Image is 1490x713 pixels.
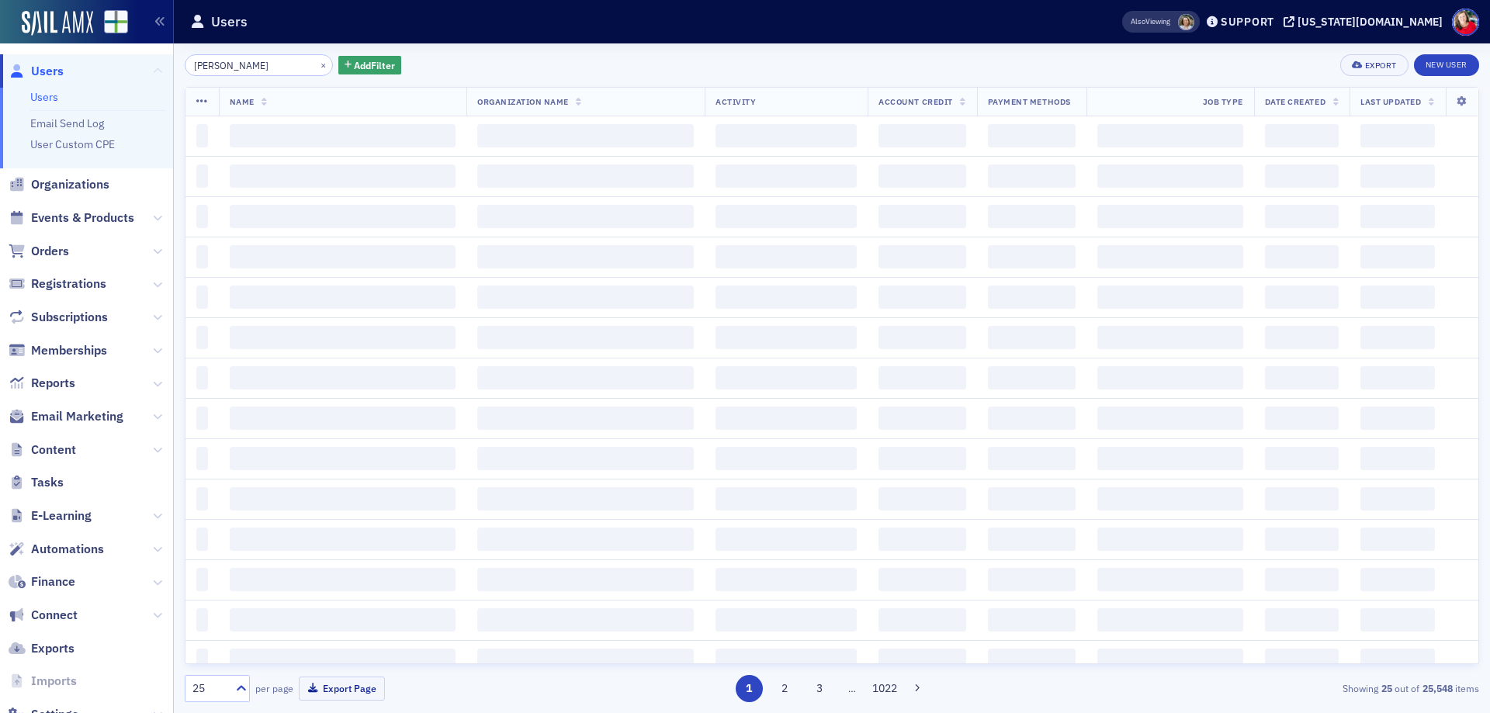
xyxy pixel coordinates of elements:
[1360,487,1435,511] span: ‌
[30,137,115,151] a: User Custom CPE
[1452,9,1479,36] span: Profile
[716,608,857,632] span: ‌
[230,528,456,551] span: ‌
[31,673,77,690] span: Imports
[878,447,965,470] span: ‌
[871,675,899,702] button: 1022
[196,608,208,632] span: ‌
[9,673,77,690] a: Imports
[477,124,694,147] span: ‌
[878,649,965,672] span: ‌
[31,209,134,227] span: Events & Products
[230,96,255,107] span: Name
[1097,286,1243,309] span: ‌
[230,164,456,188] span: ‌
[716,96,756,107] span: Activity
[9,176,109,193] a: Organizations
[988,649,1076,672] span: ‌
[22,11,93,36] img: SailAMX
[31,507,92,524] span: E-Learning
[299,677,385,701] button: Export Page
[1360,447,1435,470] span: ‌
[988,366,1076,389] span: ‌
[196,366,208,389] span: ‌
[1059,681,1479,695] div: Showing out of items
[988,447,1076,470] span: ‌
[196,286,208,309] span: ‌
[230,245,456,268] span: ‌
[1265,608,1339,632] span: ‌
[230,286,456,309] span: ‌
[1097,164,1243,188] span: ‌
[841,681,863,695] span: …
[1265,286,1339,309] span: ‌
[196,447,208,470] span: ‌
[31,573,75,590] span: Finance
[9,541,104,558] a: Automations
[1360,528,1435,551] span: ‌
[9,441,76,459] a: Content
[1097,447,1243,470] span: ‌
[988,568,1076,591] span: ‌
[1097,366,1243,389] span: ‌
[1365,61,1397,70] div: Export
[1340,54,1408,76] button: Export
[230,407,456,430] span: ‌
[9,275,106,292] a: Registrations
[1097,568,1243,591] span: ‌
[1097,326,1243,349] span: ‌
[1265,205,1339,228] span: ‌
[31,309,108,326] span: Subscriptions
[230,366,456,389] span: ‌
[1178,14,1194,30] span: Florence Holland
[1265,366,1339,389] span: ‌
[1360,245,1435,268] span: ‌
[1097,528,1243,551] span: ‌
[1097,407,1243,430] span: ‌
[9,408,123,425] a: Email Marketing
[1360,205,1435,228] span: ‌
[477,528,694,551] span: ‌
[230,568,456,591] span: ‌
[196,205,208,228] span: ‌
[9,63,64,80] a: Users
[716,487,857,511] span: ‌
[988,124,1076,147] span: ‌
[878,286,965,309] span: ‌
[211,12,248,31] h1: Users
[878,487,965,511] span: ‌
[31,607,78,624] span: Connect
[31,176,109,193] span: Organizations
[878,124,965,147] span: ‌
[31,474,64,491] span: Tasks
[230,124,456,147] span: ‌
[477,407,694,430] span: ‌
[1265,447,1339,470] span: ‌
[988,608,1076,632] span: ‌
[1265,568,1339,591] span: ‌
[1097,487,1243,511] span: ‌
[716,124,857,147] span: ‌
[878,407,965,430] span: ‌
[1265,649,1339,672] span: ‌
[1360,164,1435,188] span: ‌
[1203,96,1243,107] span: Job Type
[1131,16,1170,27] span: Viewing
[1097,608,1243,632] span: ‌
[1284,16,1448,27] button: [US_STATE][DOMAIN_NAME]
[477,164,694,188] span: ‌
[716,205,857,228] span: ‌
[716,447,857,470] span: ‌
[196,649,208,672] span: ‌
[477,447,694,470] span: ‌
[9,243,69,260] a: Orders
[185,54,333,76] input: Search…
[192,680,227,697] div: 25
[93,10,128,36] a: View Homepage
[1378,681,1395,695] strong: 25
[771,675,798,702] button: 2
[477,245,694,268] span: ‌
[1360,407,1435,430] span: ‌
[1265,528,1339,551] span: ‌
[988,528,1076,551] span: ‌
